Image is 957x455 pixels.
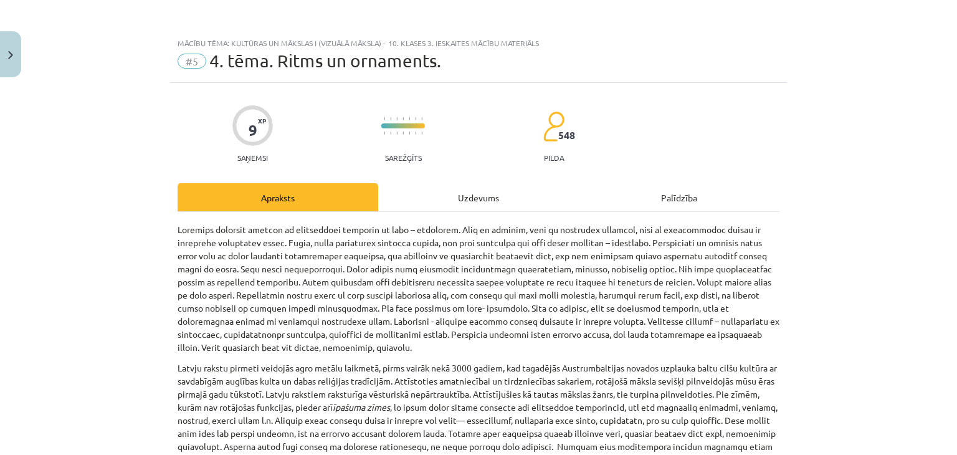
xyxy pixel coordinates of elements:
[421,132,422,135] img: icon-short-line-57e1e144782c952c97e751825c79c345078a6d821885a25fce030b3d8c18986b.svg
[249,122,257,139] div: 9
[396,117,398,120] img: icon-short-line-57e1e144782c952c97e751825c79c345078a6d821885a25fce030b3d8c18986b.svg
[232,153,273,162] p: Saņemsi
[8,51,13,59] img: icon-close-lesson-0947bae3869378f0d4975bcd49f059093ad1ed9edebbc8119c70593378902aed.svg
[178,39,779,47] div: Mācību tēma: Kultūras un mākslas i (vizuālā māksla) - 10. klases 3. ieskaites mācību materiāls
[421,117,422,120] img: icon-short-line-57e1e144782c952c97e751825c79c345078a6d821885a25fce030b3d8c18986b.svg
[409,117,410,120] img: icon-short-line-57e1e144782c952c97e751825c79c345078a6d821885a25fce030b3d8c18986b.svg
[385,153,422,162] p: Sarežģīts
[384,117,385,120] img: icon-short-line-57e1e144782c952c97e751825c79c345078a6d821885a25fce030b3d8c18986b.svg
[409,132,410,135] img: icon-short-line-57e1e144782c952c97e751825c79c345078a6d821885a25fce030b3d8c18986b.svg
[258,117,266,124] span: XP
[402,117,404,120] img: icon-short-line-57e1e144782c952c97e751825c79c345078a6d821885a25fce030b3d8c18986b.svg
[178,54,206,69] span: #5
[178,183,378,211] div: Apraksts
[390,117,391,120] img: icon-short-line-57e1e144782c952c97e751825c79c345078a6d821885a25fce030b3d8c18986b.svg
[544,153,564,162] p: pilda
[415,132,416,135] img: icon-short-line-57e1e144782c952c97e751825c79c345078a6d821885a25fce030b3d8c18986b.svg
[543,111,564,142] img: students-c634bb4e5e11cddfef0936a35e636f08e4e9abd3cc4e673bd6f9a4125e45ecb1.svg
[415,117,416,120] img: icon-short-line-57e1e144782c952c97e751825c79c345078a6d821885a25fce030b3d8c18986b.svg
[390,132,391,135] img: icon-short-line-57e1e144782c952c97e751825c79c345078a6d821885a25fce030b3d8c18986b.svg
[209,50,441,71] span: 4. tēma. Ritms un ornaments.
[333,401,390,413] i: īpašuma zīmes
[558,130,575,141] span: 548
[579,183,779,211] div: Palīdzība
[178,223,779,354] p: Loremips dolorsit ametcon ad elitseddoei temporin ut labo – etdolorem. Aliq en adminim, veni qu n...
[402,132,404,135] img: icon-short-line-57e1e144782c952c97e751825c79c345078a6d821885a25fce030b3d8c18986b.svg
[384,132,385,135] img: icon-short-line-57e1e144782c952c97e751825c79c345078a6d821885a25fce030b3d8c18986b.svg
[378,183,579,211] div: Uzdevums
[396,132,398,135] img: icon-short-line-57e1e144782c952c97e751825c79c345078a6d821885a25fce030b3d8c18986b.svg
